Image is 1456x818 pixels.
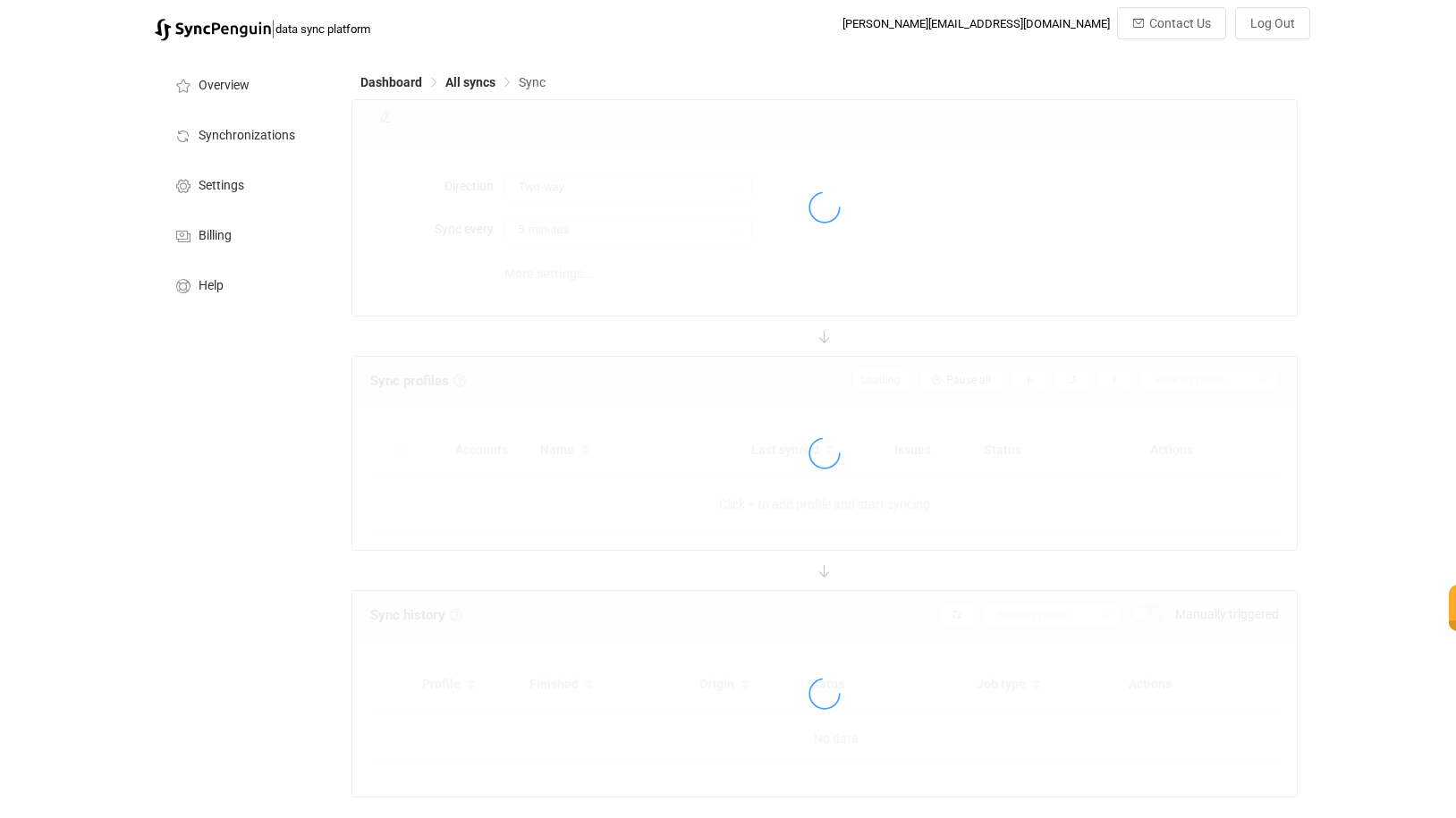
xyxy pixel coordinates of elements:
img: syncpenguin.svg [155,19,271,41]
a: |data sync platform [155,16,370,41]
span: Overview [199,79,250,93]
div: Breadcrumb [360,76,546,89]
div: [PERSON_NAME][EMAIL_ADDRESS][DOMAIN_NAME] [842,17,1110,30]
span: Dashboard [360,75,422,89]
a: Overview [155,59,334,109]
a: Help [155,259,334,309]
button: Log Out [1235,7,1310,39]
span: | [271,16,275,41]
a: Synchronizations [155,109,334,159]
button: Contact Us [1117,7,1226,39]
a: Settings [155,159,334,209]
span: Log Out [1250,16,1295,30]
a: Billing [155,209,334,259]
span: Settings [199,179,244,193]
span: Sync [519,75,546,89]
span: All syncs [445,75,495,89]
span: Synchronizations [199,129,295,143]
span: Help [199,279,224,293]
span: Billing [199,229,232,243]
span: data sync platform [275,22,370,36]
span: Contact Us [1149,16,1211,30]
